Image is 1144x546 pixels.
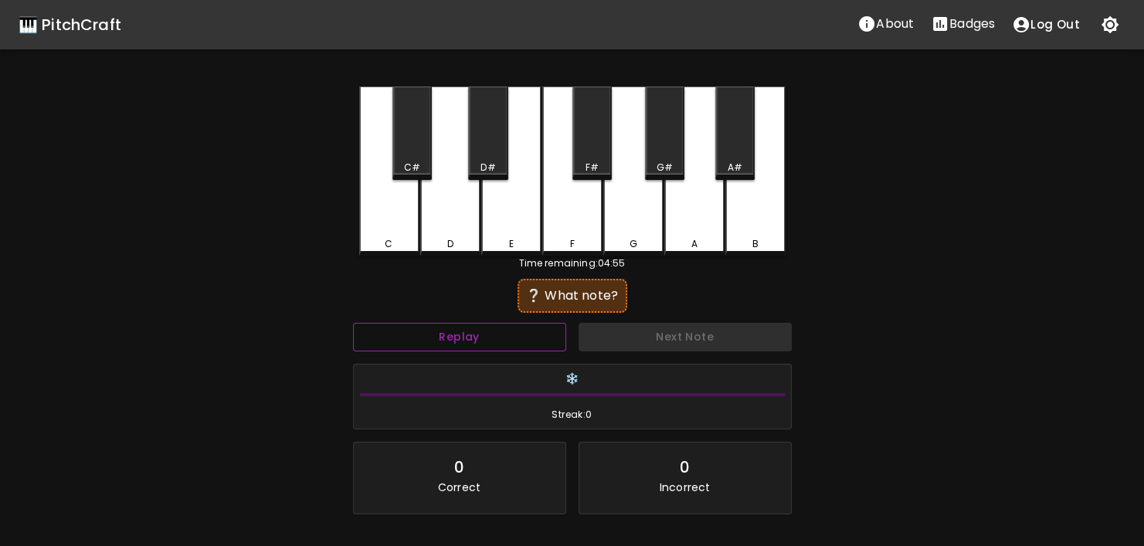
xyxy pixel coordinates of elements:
div: A [691,237,697,251]
div: C [385,237,392,251]
button: Stats [922,8,1003,39]
div: 0 [680,455,690,480]
h6: ❄️ [360,371,785,388]
p: Incorrect [660,480,710,495]
div: G [629,237,636,251]
div: F [569,237,574,251]
div: D [446,237,453,251]
button: About [849,8,922,39]
div: ❔ What note? [525,287,620,305]
div: Time remaining: 04:55 [359,256,786,270]
button: account of current user [1003,8,1088,41]
div: A# [728,161,742,175]
button: Replay [353,323,566,351]
div: E [508,237,513,251]
div: F# [585,161,598,175]
span: Streak: 0 [360,407,785,422]
a: Stats [922,8,1003,41]
p: Badges [949,15,995,33]
div: D# [480,161,495,175]
div: 0 [454,455,464,480]
a: About [849,8,922,41]
div: G# [657,161,673,175]
p: Correct [438,480,480,495]
p: About [876,15,914,33]
a: 🎹 PitchCraft [19,12,121,37]
div: C# [404,161,420,175]
div: B [752,237,758,251]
